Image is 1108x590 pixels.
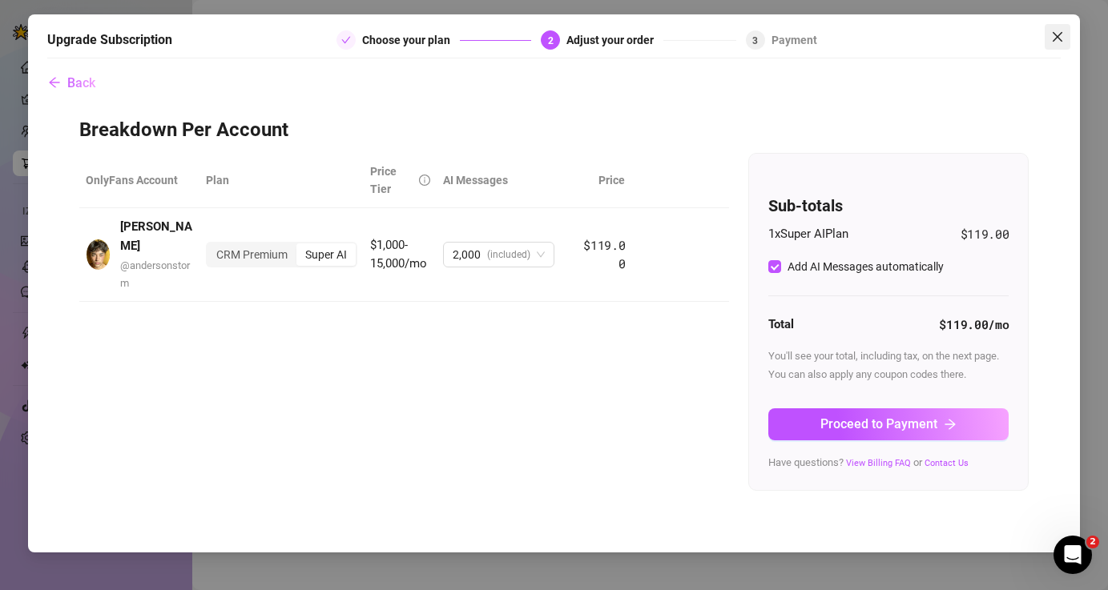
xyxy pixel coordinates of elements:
div: Adjust your order [566,30,663,50]
span: (included) [487,243,530,267]
th: AI Messages [437,153,575,208]
span: Proceed to Payment [820,416,937,431]
span: arrow-left [48,76,61,89]
div: Super AI [296,243,356,266]
iframe: Intercom live chat [1054,536,1092,574]
strong: $119.00 /mo [939,316,1009,332]
div: segmented control [206,242,357,267]
span: 2,000 [453,243,481,267]
span: arrow-right [944,418,957,431]
img: avatar.jpg [87,239,111,270]
a: Contact Us [925,458,969,468]
span: check [341,35,351,45]
h5: Upgrade Subscription [47,30,172,50]
div: CRM Premium [207,243,296,266]
span: Back [67,75,95,90]
span: Close [1045,30,1070,43]
span: Price Tier [370,165,397,195]
span: You'll see your total, including tax, on the next page. You can also apply any coupon codes there. [768,350,999,379]
th: Price [575,153,631,208]
button: Close [1045,24,1070,50]
h3: Breakdown Per Account [79,118,1029,143]
span: 3 [752,35,758,46]
button: Back [47,66,96,98]
span: 2 [548,35,554,46]
th: Plan [199,153,364,208]
span: info-circle [419,175,430,186]
span: Have questions? or [768,456,969,468]
div: Choose your plan [362,30,460,50]
strong: Total [768,317,794,331]
span: @ andersonstorm [120,259,190,289]
span: $119.00 [583,237,625,272]
div: Payment [772,30,817,50]
strong: [PERSON_NAME] [120,219,192,253]
span: $119.00 [961,225,1009,244]
span: 2 [1086,536,1099,548]
span: $1,000-15,000/mo [370,238,427,271]
th: OnlyFans Account [79,153,199,208]
span: 1 x Super AI Plan [768,225,848,244]
button: Proceed to Paymentarrow-right [768,408,1009,440]
h4: Sub-totals [768,195,1009,217]
span: close [1051,30,1064,43]
a: View Billing FAQ [846,458,911,468]
div: Add AI Messages automatically [788,258,944,275]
